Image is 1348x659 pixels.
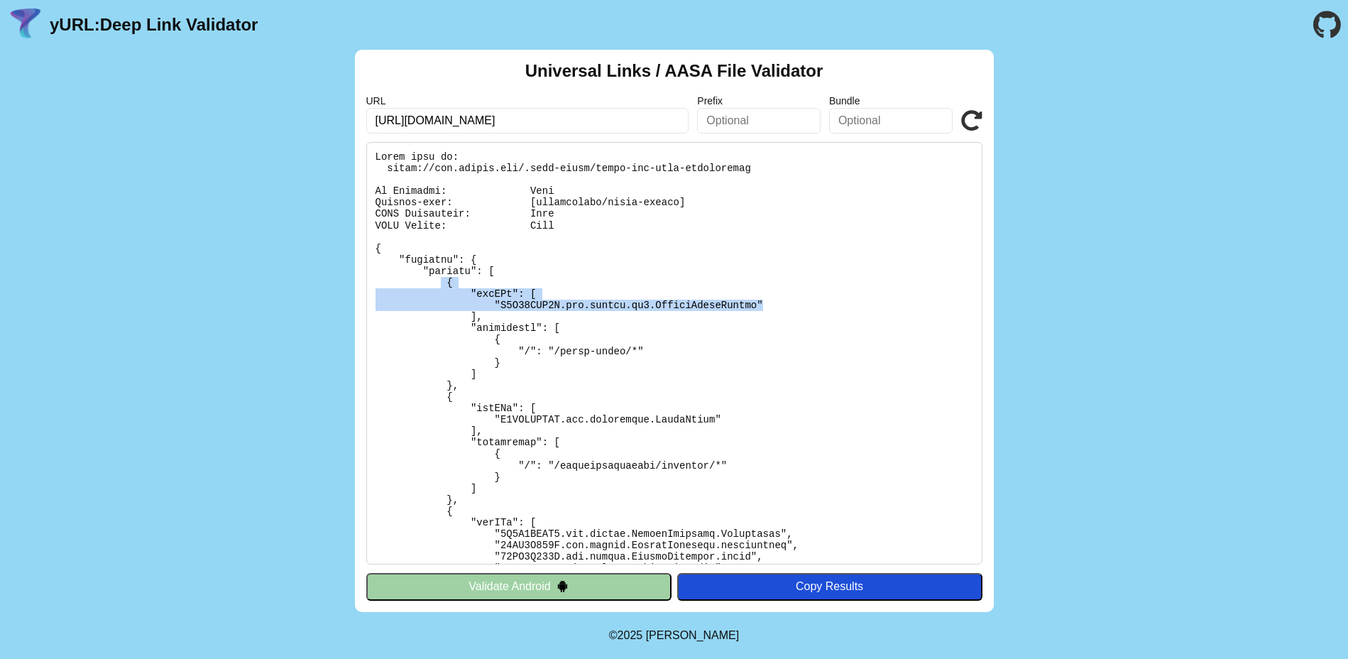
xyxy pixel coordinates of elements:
[7,6,44,43] img: yURL Logo
[50,15,258,35] a: yURL:Deep Link Validator
[646,629,740,641] a: Michael Ibragimchayev's Personal Site
[557,580,569,592] img: droidIcon.svg
[697,95,821,107] label: Prefix
[677,573,982,600] button: Copy Results
[366,108,689,134] input: Required
[618,629,643,641] span: 2025
[366,95,689,107] label: URL
[366,573,672,600] button: Validate Android
[366,142,982,565] pre: Lorem ipsu do: sitam://con.adipis.eli/.sedd-eiusm/tempo-inc-utla-etdoloremag Al Enimadmi: Veni Qu...
[609,612,739,659] footer: ©
[684,580,975,593] div: Copy Results
[525,61,823,81] h2: Universal Links / AASA File Validator
[697,108,821,134] input: Optional
[829,108,953,134] input: Optional
[829,95,953,107] label: Bundle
